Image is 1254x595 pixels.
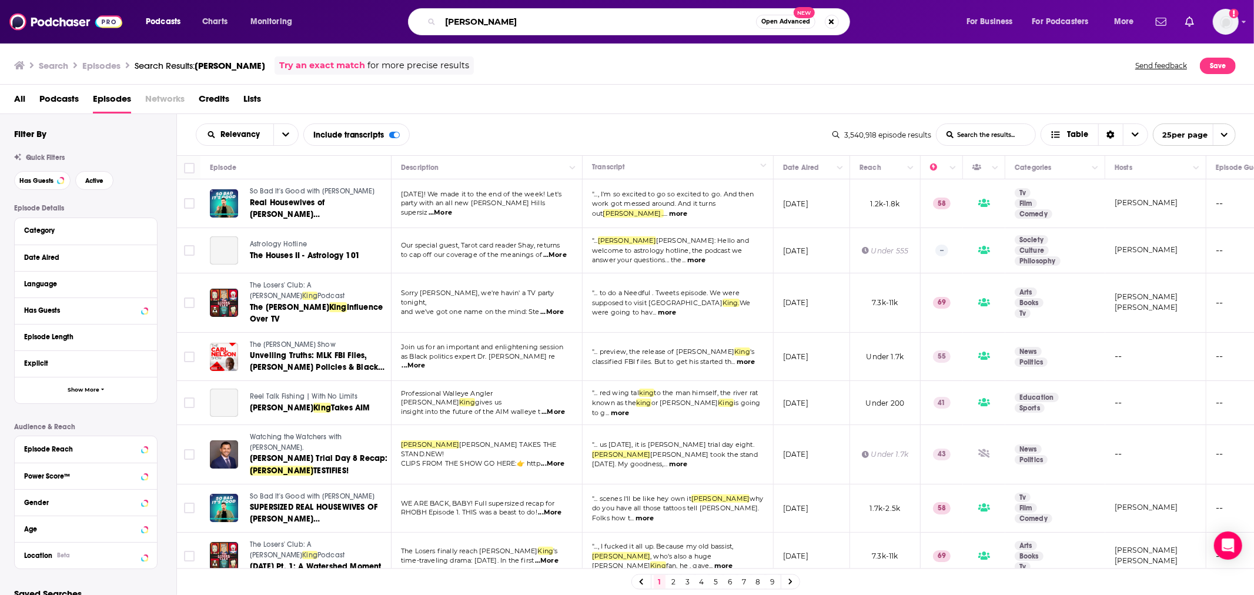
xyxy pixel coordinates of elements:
a: Tv [1015,309,1031,318]
button: Show More [15,377,157,403]
span: as Black politics expert Dr. [PERSON_NAME] re [401,352,556,360]
p: 55 [933,350,951,362]
a: Show notifications dropdown [1151,12,1171,32]
a: "... to do a Needful . Tweets episode. We were supposed to visit [GEOGRAPHIC_DATA]King.We were go... [592,289,750,316]
span: , who's also a huge [PERSON_NAME] [592,552,712,570]
button: Power Score™ [24,468,148,483]
span: [PERSON_NAME] [401,440,459,449]
span: " [592,440,758,468]
span: For Business [967,14,1013,30]
span: 1.2k-1.8k [871,199,900,208]
button: LocationBeta [24,547,148,562]
div: Sort Direction [1098,124,1123,145]
button: Column Actions [833,161,847,175]
div: Date Aired [24,253,140,262]
span: " [592,389,761,416]
h2: Filter By [14,128,46,139]
span: Watching the Watchers with [PERSON_NAME]. [250,433,342,452]
a: [PERSON_NAME] [1115,503,1178,512]
span: ...More [541,407,565,417]
p: [DATE] [783,449,808,459]
span: Our special guest, Tarot card reader Shay, returns [401,241,560,249]
a: Search Results:[PERSON_NAME] [135,60,265,71]
span: Table [1068,131,1089,139]
a: Culture [1015,246,1049,255]
span: Takes AIM [331,403,370,413]
a: [PERSON_NAME] [1115,292,1178,301]
span: So Bad It's Good with [PERSON_NAME] [250,187,374,195]
a: 1 [654,575,666,589]
a: Comedy [1015,514,1052,523]
span: Real Housewives of [PERSON_NAME][GEOGRAPHIC_DATA] Episode 8 SOLO RECAP! [PERSON_NAME] has a daint... [250,198,387,290]
a: Watching the Watchers with [PERSON_NAME]. [250,432,390,453]
span: [PERSON_NAME] [250,403,313,413]
span: King. [723,299,740,307]
button: open menu [242,12,307,31]
span: CLIPS FROM THE SHOW GO HERE:​👉 http [401,459,540,467]
a: Real Housewives of [PERSON_NAME][GEOGRAPHIC_DATA] Episode 8 SOLO RECAP! [PERSON_NAME] has a daint... [250,197,390,220]
span: King [302,292,317,300]
p: [DATE] [783,398,808,408]
span: The Losers' Club: A [PERSON_NAME] [250,281,311,300]
span: " [592,347,754,366]
p: [DATE] [783,246,808,256]
span: King [718,399,734,407]
div: Open Intercom Messenger [1214,532,1242,560]
a: Philosophy [1015,256,1061,266]
span: king [636,399,651,407]
a: Comedy [1015,209,1052,219]
button: Column Actions [904,161,918,175]
button: Column Actions [1189,161,1203,175]
span: King [302,551,317,559]
span: [PERSON_NAME] Trial Day 8 Recap: [250,453,387,463]
span: SUPERSIZED REAL HOUSEWIVES OF [PERSON_NAME][GEOGRAPHIC_DATA] SOLO RECAP! Ep 1! [250,502,385,547]
button: Has Guests [24,303,148,317]
div: Date Aired [783,161,819,175]
span: Has Guests [19,178,53,184]
span: " [592,190,754,218]
a: "...[PERSON_NAME][PERSON_NAME]: Hello and welcome to astrology hotline, the podcast we answer you... [592,236,749,264]
img: User Profile [1213,9,1239,35]
span: Toggle select row [184,297,195,308]
span: Quick Filters [26,153,65,162]
span: Location [24,551,52,560]
span: Logged in as eerdmans [1213,9,1239,35]
a: 2 [668,575,680,589]
div: Reach [860,161,881,175]
a: [PERSON_NAME] [1115,546,1178,554]
span: ... [663,460,667,468]
button: Column Actions [757,159,771,173]
span: TESTIFIES! [313,466,349,476]
button: more [669,209,687,219]
div: Search Results: [135,60,265,71]
button: Episode Length [24,329,148,344]
button: Active [75,171,113,190]
span: King [313,403,331,413]
div: Categories [1015,161,1051,175]
span: Reel Talk Fishing | With No Limits [250,392,357,400]
span: King [459,398,475,406]
a: Books [1015,298,1044,307]
div: Age [24,525,138,533]
span: Credits [199,89,229,113]
a: Film [1015,503,1037,513]
div: 3,540,918 episode results [832,131,931,139]
button: open menu [1025,12,1106,31]
p: 58 [933,502,951,514]
span: insight into the future of the AIM walleye t [401,407,541,416]
a: Charts [195,12,235,31]
a: Episodes [93,89,131,113]
button: Open AdvancedNew [756,15,815,29]
span: Charts [202,14,228,30]
div: Language [24,280,140,288]
span: is going to g [592,399,761,417]
span: [PERSON_NAME] [592,552,650,560]
button: more [636,513,654,523]
span: party with an all new [PERSON_NAME] Hills supersiz [401,199,545,216]
button: Column Actions [946,161,960,175]
button: more [715,561,733,571]
a: Unveiling Truths: MLK FBI Files, [PERSON_NAME] Policies & Black Impact [250,350,390,373]
span: Monitoring [250,14,292,30]
span: For Podcasters [1032,14,1089,30]
span: Podcast [317,551,345,559]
